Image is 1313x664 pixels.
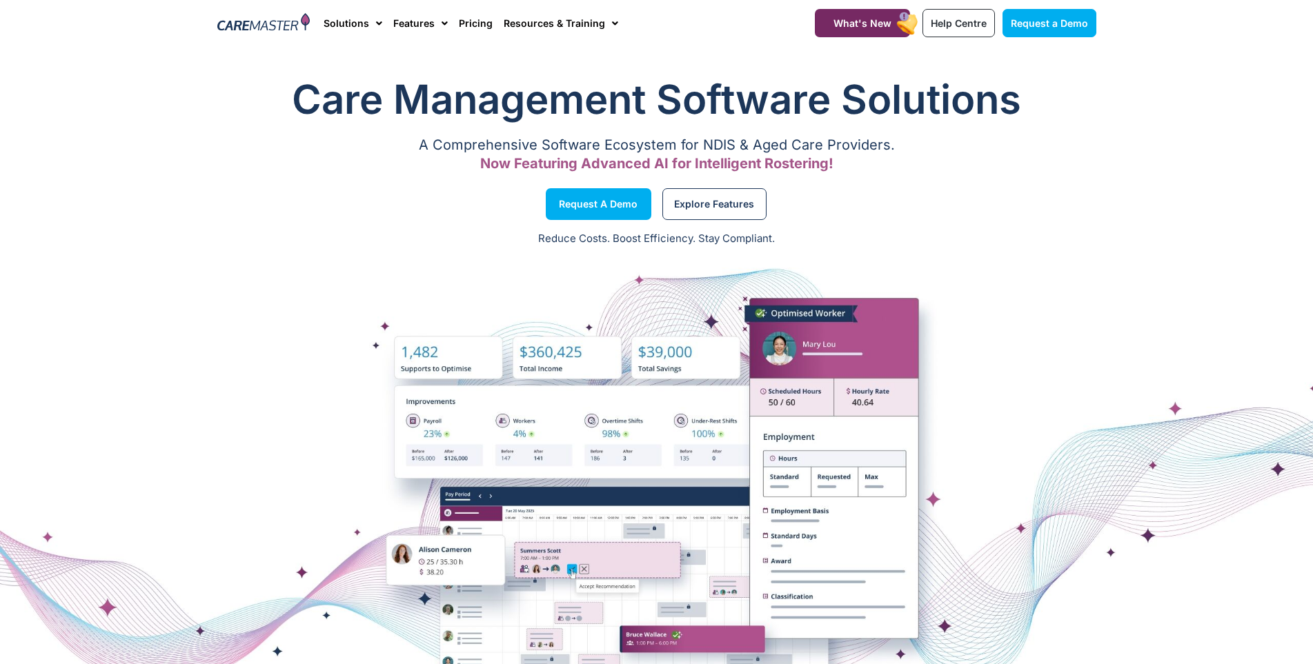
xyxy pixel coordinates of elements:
span: Help Centre [931,17,987,29]
p: A Comprehensive Software Ecosystem for NDIS & Aged Care Providers. [217,141,1096,150]
a: What's New [815,9,910,37]
span: Request a Demo [1011,17,1088,29]
span: Now Featuring Advanced AI for Intelligent Rostering! [480,155,833,172]
a: Explore Features [662,188,767,220]
span: What's New [833,17,891,29]
p: Reduce Costs. Boost Efficiency. Stay Compliant. [8,231,1305,247]
span: Explore Features [674,201,754,208]
a: Help Centre [922,9,995,37]
h1: Care Management Software Solutions [217,72,1096,127]
img: CareMaster Logo [217,13,310,34]
a: Request a Demo [1003,9,1096,37]
span: Request a Demo [559,201,638,208]
a: Request a Demo [546,188,651,220]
